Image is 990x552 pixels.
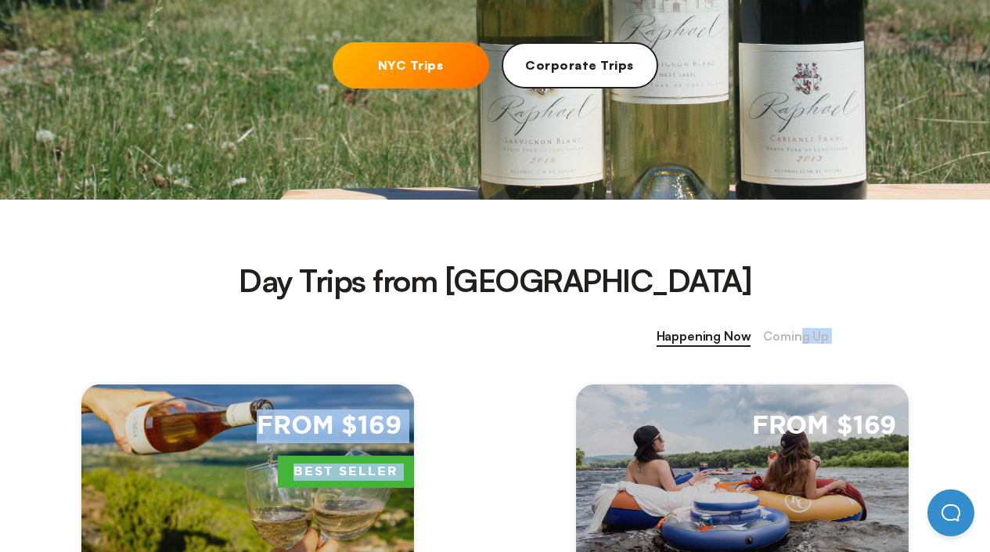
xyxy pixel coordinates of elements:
[752,409,897,443] span: From $169
[278,456,414,489] span: Best Seller
[502,42,658,88] a: Corporate Trips
[257,409,401,443] span: From $169
[763,327,829,347] span: Coming Up
[657,327,751,347] span: Happening Now
[927,489,974,536] iframe: Help Scout Beacon - Open
[333,42,489,88] a: NYC Trips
